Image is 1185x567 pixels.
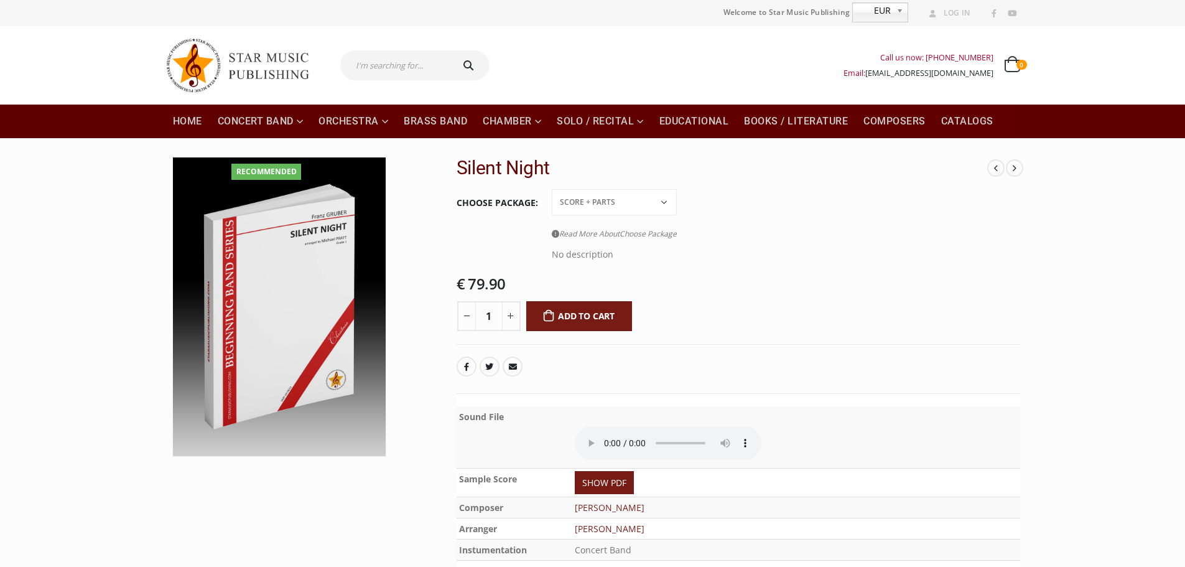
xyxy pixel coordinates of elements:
[575,471,634,494] a: SHOW PDF
[843,65,993,81] div: Email:
[311,105,396,138] a: Orchestra
[457,468,573,497] th: Sample Score
[459,523,497,535] b: Arranger
[620,228,677,239] span: Choose Package
[737,105,855,138] a: Books / Literature
[210,105,311,138] a: Concert Band
[652,105,737,138] a: Educational
[396,105,475,138] a: Brass Band
[457,157,988,179] h2: Silent Night
[552,226,677,241] a: Read More AboutChoose Package
[457,273,506,294] bdi: 79.90
[723,3,850,22] span: Welcome to Star Music Publishing
[457,190,538,216] label: Choose Package
[575,502,644,513] a: [PERSON_NAME]
[853,3,891,18] span: EUR
[575,523,644,535] a: [PERSON_NAME]
[457,273,465,294] span: €
[856,105,933,138] a: Composers
[503,357,523,377] a: Email
[457,357,476,377] a: Facebook
[843,50,993,65] div: Call us now: [PHONE_NUMBER]
[475,105,549,138] a: Chamber
[459,544,527,556] b: Instumentation
[457,301,476,331] button: -
[924,5,970,21] a: Log In
[549,105,651,138] a: Solo / Recital
[502,301,521,331] button: +
[459,502,503,513] b: Composer
[459,411,504,423] b: Sound File
[934,105,1001,138] a: Catalogs
[865,68,993,78] a: [EMAIL_ADDRESS][DOMAIN_NAME]
[173,157,386,456] img: SMP-10-0012 3D
[165,105,210,138] a: Home
[475,301,503,331] input: Product quantity
[165,32,321,98] img: Star Music Publishing
[231,164,301,180] div: Recommended
[480,357,500,377] a: Twitter
[572,539,1020,560] td: Concert Band
[340,50,450,80] input: I'm searching for...
[1016,60,1026,70] span: 0
[986,6,1002,22] a: Facebook
[526,301,633,331] button: Add to cart
[552,241,677,262] div: No description
[1004,6,1020,22] a: Youtube
[450,50,490,80] button: Search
